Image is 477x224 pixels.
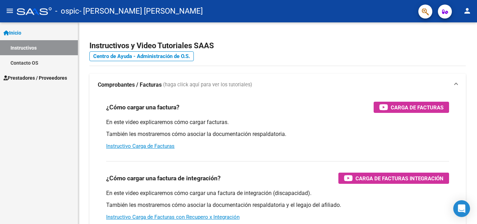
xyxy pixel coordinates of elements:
[79,3,203,19] span: - [PERSON_NAME] [PERSON_NAME]
[55,3,79,19] span: - ospic
[106,201,449,209] p: También les mostraremos cómo asociar la documentación respaldatoria y el legajo del afiliado.
[463,7,471,15] mat-icon: person
[3,74,67,82] span: Prestadores / Proveedores
[106,118,449,126] p: En este video explicaremos cómo cargar facturas.
[89,74,466,96] mat-expansion-panel-header: Comprobantes / Facturas (haga click aquí para ver los tutoriales)
[89,39,466,52] h2: Instructivos y Video Tutoriales SAAS
[3,29,21,37] span: Inicio
[106,143,175,149] a: Instructivo Carga de Facturas
[338,173,449,184] button: Carga de Facturas Integración
[106,189,449,197] p: En este video explicaremos cómo cargar una factura de integración (discapacidad).
[453,200,470,217] div: Open Intercom Messenger
[355,174,443,183] span: Carga de Facturas Integración
[106,173,221,183] h3: ¿Cómo cargar una factura de integración?
[6,7,14,15] mat-icon: menu
[106,130,449,138] p: También les mostraremos cómo asociar la documentación respaldatoria.
[106,102,179,112] h3: ¿Cómo cargar una factura?
[98,81,162,89] strong: Comprobantes / Facturas
[391,103,443,112] span: Carga de Facturas
[374,102,449,113] button: Carga de Facturas
[89,51,194,61] a: Centro de Ayuda - Administración de O.S.
[163,81,252,89] span: (haga click aquí para ver los tutoriales)
[106,214,240,220] a: Instructivo Carga de Facturas con Recupero x Integración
